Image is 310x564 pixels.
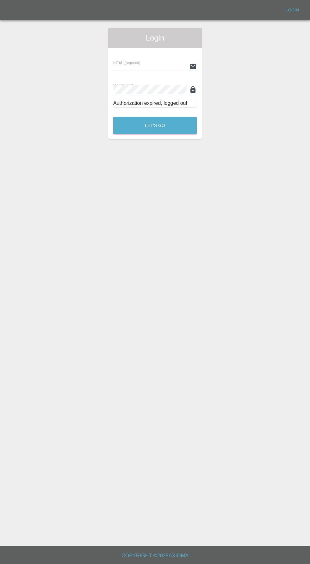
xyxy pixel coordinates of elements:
div: Authorization expired, logged out [113,99,197,107]
span: Password [113,83,149,88]
small: (required) [133,84,149,88]
span: Login [113,33,197,43]
button: Let's Go [113,117,197,134]
small: (required) [125,61,140,65]
span: Email [113,60,140,65]
h6: Copyright © 2025 Axioma [5,551,305,560]
a: Login [282,5,302,15]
